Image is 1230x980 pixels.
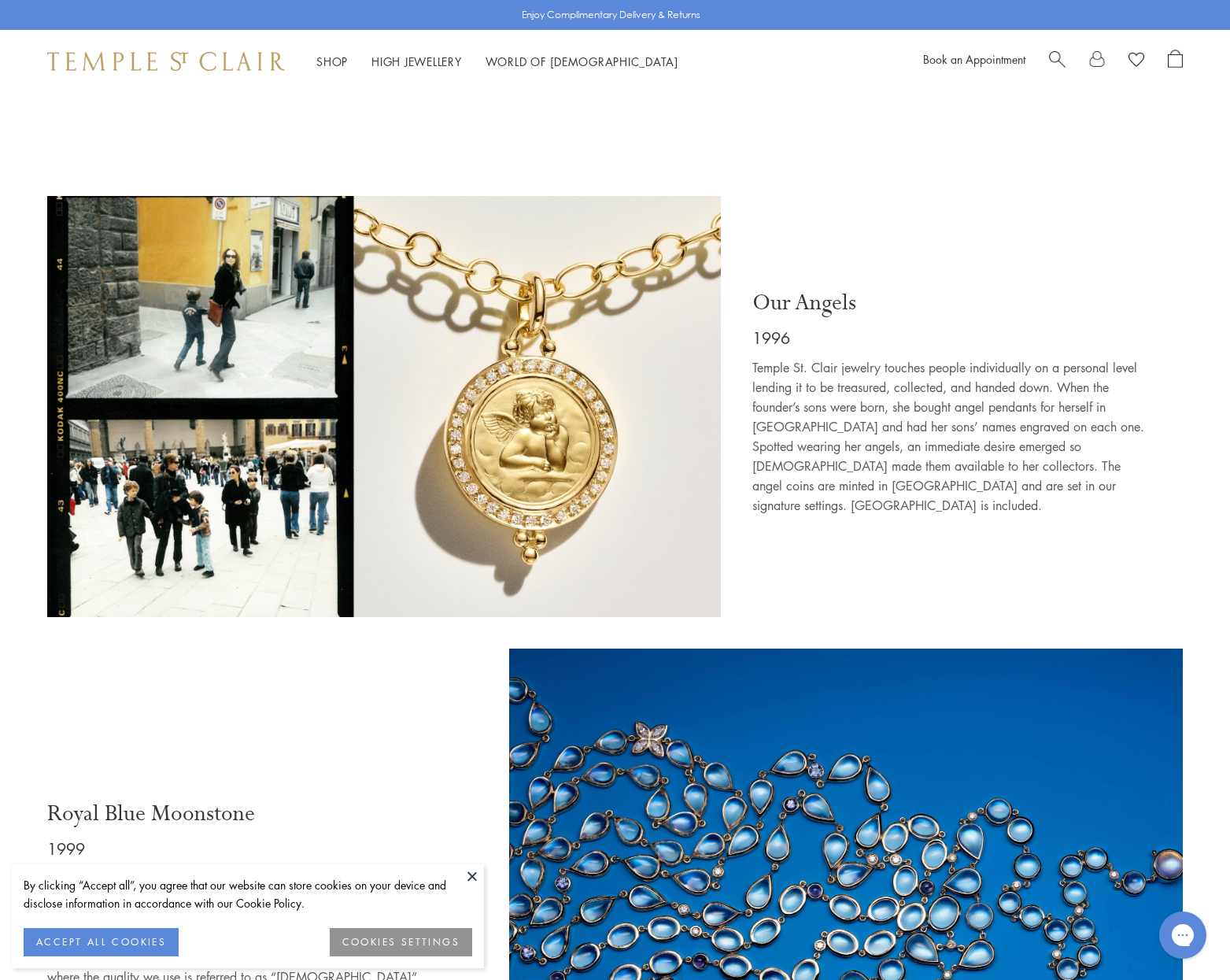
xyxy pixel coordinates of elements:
[330,928,472,956] button: COOKIES SETTINGS
[752,358,1146,516] p: Temple St. Clair jewelry touches people individually on a personal level lending it to be treasur...
[24,928,179,956] button: ACCEPT ALL COOKIES
[47,800,441,828] p: Royal Blue Moonstone
[1151,906,1214,964] iframe: Gorgias live chat messenger
[47,836,441,861] p: 1999
[1128,50,1144,73] a: View Wishlist
[47,52,285,71] img: Temple St. Clair
[371,54,462,69] a: High JewelleryHigh Jewellery
[316,52,678,72] nav: Main navigation
[752,289,1146,317] p: Our Angels
[24,876,472,912] div: By clicking “Accept all”, you agree that our website can store cookies on your device and disclos...
[1168,50,1183,73] a: Open Shopping Bag
[522,7,700,23] p: Enjoy Complimentary Delivery & Returns
[923,51,1025,67] a: Book an Appointment
[316,54,348,69] a: ShopShop
[752,325,1146,350] p: 1996
[1049,50,1066,73] a: Search
[486,54,678,69] a: World of [DEMOGRAPHIC_DATA]World of [DEMOGRAPHIC_DATA]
